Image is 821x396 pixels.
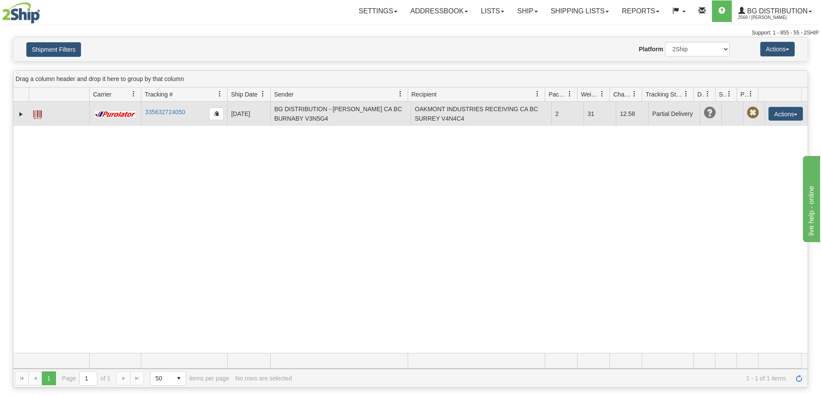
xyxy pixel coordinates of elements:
span: Page of 1 [62,371,111,386]
a: Charge filter column settings [627,87,642,101]
a: Expand [17,110,25,118]
a: Lists [474,0,511,22]
button: Actions [760,42,795,56]
a: Settings [352,0,404,22]
div: live help - online [6,5,80,16]
a: Shipping lists [544,0,615,22]
a: BG Distribution 2569 / [PERSON_NAME] [732,0,818,22]
div: No rows are selected [235,375,292,382]
span: Pickup Status [740,90,748,99]
span: 50 [156,374,167,383]
td: Partial Delivery [648,102,700,126]
button: Actions [768,107,803,121]
button: Shipment Filters [26,42,81,57]
span: Unknown [704,107,716,119]
td: [DATE] [227,102,270,126]
span: BG Distribution [745,7,808,15]
a: Ship [511,0,544,22]
div: grid grouping header [13,71,808,87]
a: Delivery Status filter column settings [700,87,715,101]
span: Carrier [93,90,112,99]
button: Copy to clipboard [209,107,224,120]
span: 1 - 1 of 1 items [298,375,786,382]
span: Packages [549,90,567,99]
span: Tracking # [145,90,173,99]
a: Tracking # filter column settings [212,87,227,101]
a: Weight filter column settings [595,87,609,101]
a: Refresh [792,371,806,385]
span: items per page [150,371,229,386]
td: OAKMONT INDUSTRIES RECEIVING CA BC SURREY V4N4C4 [411,102,551,126]
input: Page 1 [80,371,97,385]
span: Page 1 [42,371,56,385]
div: Support: 1 - 855 - 55 - 2SHIP [2,29,819,37]
a: Reports [615,0,666,22]
a: Addressbook [404,0,474,22]
a: Packages filter column settings [562,87,577,101]
label: Platform [639,45,663,53]
span: 2569 / [PERSON_NAME] [738,13,803,22]
a: Shipment Issues filter column settings [722,87,737,101]
span: Charge [613,90,631,99]
span: Delivery Status [697,90,705,99]
span: Pickup Not Assigned [747,107,759,119]
img: 11 - Purolator [93,111,137,118]
a: Ship Date filter column settings [256,87,270,101]
a: 335632724050 [145,109,185,115]
iframe: chat widget [801,154,820,242]
span: Shipment Issues [719,90,726,99]
a: Tracking Status filter column settings [679,87,693,101]
td: 2 [551,102,584,126]
td: 12.58 [616,102,648,126]
span: Weight [581,90,599,99]
span: Ship Date [231,90,257,99]
td: BG DISTRIBUTION - [PERSON_NAME] CA BC BURNABY V3N5G4 [270,102,411,126]
a: Pickup Status filter column settings [743,87,758,101]
span: Page sizes drop down [150,371,186,386]
a: Label [33,106,42,120]
span: Recipient [412,90,437,99]
a: Carrier filter column settings [126,87,141,101]
img: logo2569.jpg [2,2,40,24]
a: Recipient filter column settings [530,87,545,101]
span: Sender [274,90,293,99]
td: 31 [584,102,616,126]
span: select [172,371,186,385]
span: Tracking Status [646,90,683,99]
a: Sender filter column settings [393,87,408,101]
